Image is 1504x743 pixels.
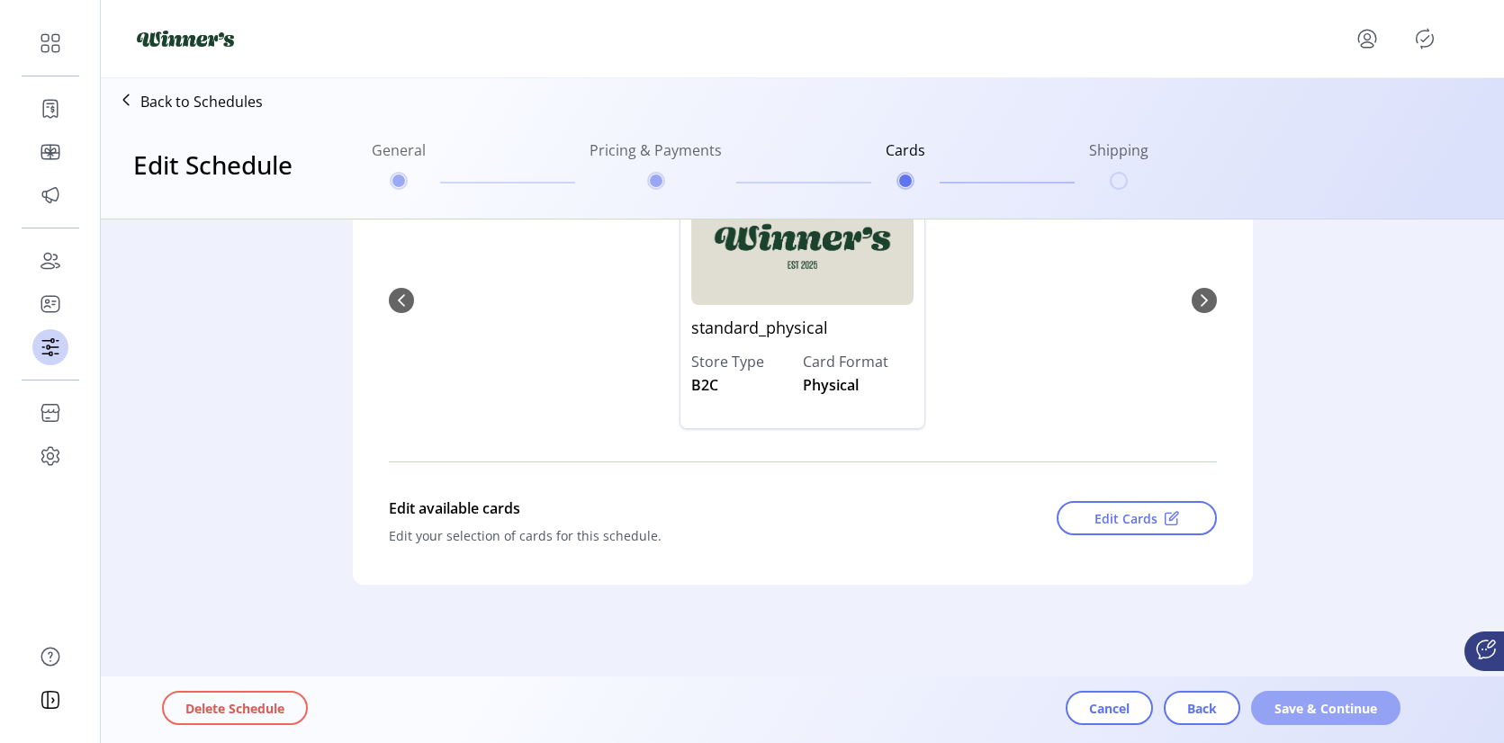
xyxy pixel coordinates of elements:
label: Card Format [803,351,914,372]
h3: Edit Schedule [133,146,293,184]
button: Save & Continue [1251,691,1400,725]
img: logo [137,31,234,47]
button: Publisher Panel [1410,24,1439,53]
span: Cancel [1089,699,1130,718]
button: Delete Schedule [162,691,308,725]
div: Edit available cards [389,490,980,526]
span: Save & Continue [1274,699,1377,718]
span: B2C [691,374,718,396]
div: Edit your selection of cards for this schedule. [389,526,980,545]
span: Physical [803,374,859,396]
div: 0 [414,154,1192,447]
span: Back [1187,699,1217,718]
button: Back [1164,691,1240,725]
label: Store Type [691,351,803,372]
button: Edit Cards [1057,501,1217,535]
span: Delete Schedule [185,699,284,718]
p: Back to Schedules [140,91,263,112]
img: standard_physical [691,184,914,305]
button: menu [1331,17,1410,60]
button: Cancel [1066,691,1153,725]
h6: Cards [886,139,925,172]
p: standard_physical [691,305,914,351]
span: Edit Cards [1094,509,1157,528]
